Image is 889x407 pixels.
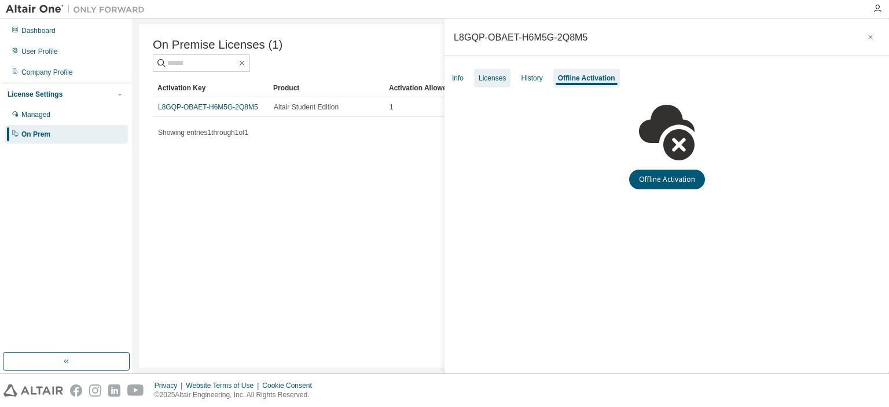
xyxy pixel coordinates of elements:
[454,32,587,42] div: L8GQP-OBAET-H6M5G-2Q8M5
[274,102,339,112] span: Altair Student Edition
[389,79,495,97] div: Activation Allowed
[521,74,542,83] div: History
[158,129,248,137] span: Showing entries 1 through 1 of 1
[8,90,63,99] div: License Settings
[21,68,73,77] div: Company Profile
[158,103,258,111] a: L8GQP-OBAET-H6M5G-2Q8M5
[629,170,705,189] button: Offline Activation
[157,79,264,97] div: Activation Key
[479,74,506,83] div: Licenses
[153,38,282,52] span: On Premise Licenses (1)
[155,381,186,390] div: Privacy
[108,384,120,397] img: linkedin.svg
[558,74,615,83] div: Offline Activation
[127,384,144,397] img: youtube.svg
[186,381,262,390] div: Website Terms of Use
[390,102,394,112] span: 1
[3,384,63,397] img: altair_logo.svg
[452,74,464,83] div: Info
[21,130,50,139] div: On Prem
[21,110,50,119] div: Managed
[21,26,56,35] div: Dashboard
[273,79,380,97] div: Product
[89,384,101,397] img: instagram.svg
[6,3,150,15] img: Altair One
[21,47,58,56] div: User Profile
[155,390,319,400] p: © 2025 Altair Engineering, Inc. All Rights Reserved.
[70,384,82,397] img: facebook.svg
[262,381,318,390] div: Cookie Consent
